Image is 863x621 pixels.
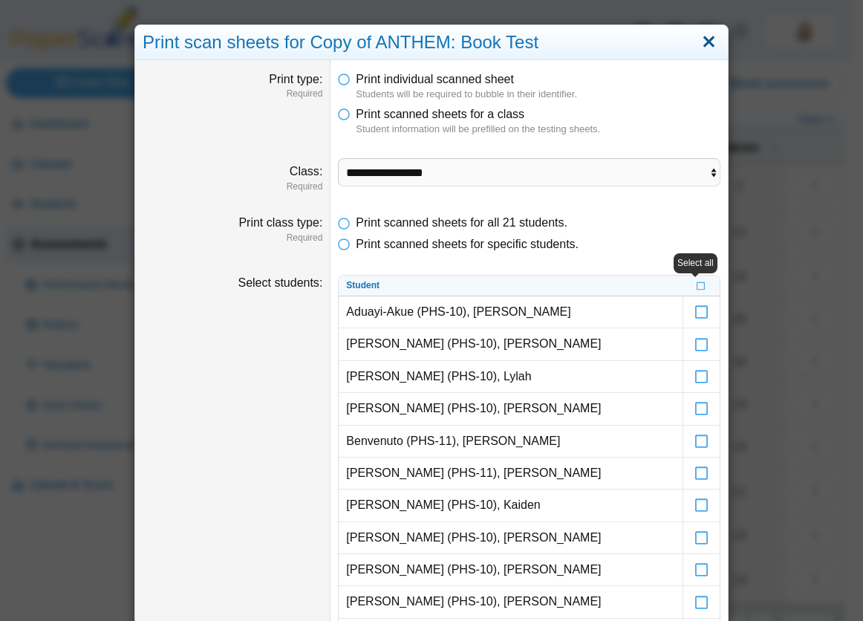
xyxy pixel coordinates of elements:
[339,276,683,296] th: Student
[143,88,322,100] dfn: Required
[339,458,683,490] td: [PERSON_NAME] (PHS-11), [PERSON_NAME]
[290,165,322,178] label: Class
[339,586,683,618] td: [PERSON_NAME] (PHS-10), [PERSON_NAME]
[339,296,683,328] td: Aduayi-Akue (PHS-10), [PERSON_NAME]
[238,276,322,289] label: Select students
[339,393,683,425] td: [PERSON_NAME] (PHS-10), [PERSON_NAME]
[135,25,728,60] div: Print scan sheets for Copy of ANTHEM: Book Test
[356,216,567,229] span: Print scanned sheets for all 21 students.
[143,181,322,193] dfn: Required
[697,30,720,55] a: Close
[339,522,683,554] td: [PERSON_NAME] (PHS-10), [PERSON_NAME]
[356,73,514,85] span: Print individual scanned sheet
[356,238,579,250] span: Print scanned sheets for specific students.
[674,253,717,273] div: Select all
[339,490,683,521] td: [PERSON_NAME] (PHS-10), Kaiden
[143,232,322,244] dfn: Required
[339,328,683,360] td: [PERSON_NAME] (PHS-10), [PERSON_NAME]
[356,88,720,101] dfn: Students will be required to bubble in their identifier.
[356,123,720,136] dfn: Student information will be prefilled on the testing sheets.
[269,73,322,85] label: Print type
[356,108,524,120] span: Print scanned sheets for a class
[339,426,683,458] td: Benvenuto (PHS-11), [PERSON_NAME]
[238,216,322,229] label: Print class type
[339,554,683,586] td: [PERSON_NAME] (PHS-10), [PERSON_NAME]
[339,361,683,393] td: [PERSON_NAME] (PHS-10), Lylah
